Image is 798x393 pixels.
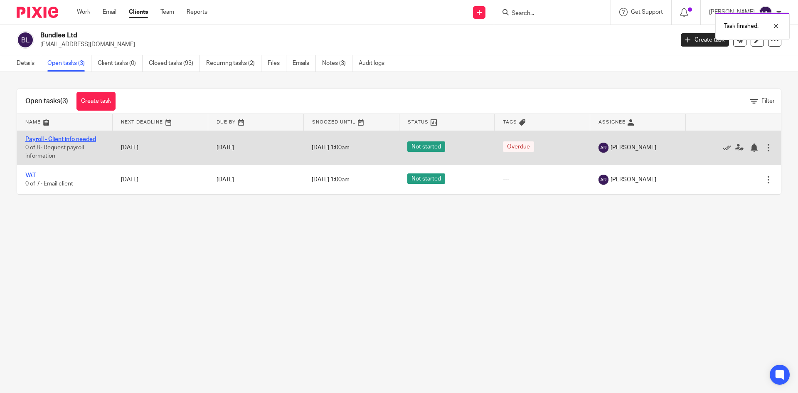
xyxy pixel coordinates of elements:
[293,55,316,72] a: Emails
[77,8,90,16] a: Work
[312,120,356,124] span: Snoozed Until
[359,55,391,72] a: Audit logs
[407,141,445,152] span: Not started
[17,31,34,49] img: svg%3E
[611,175,656,184] span: [PERSON_NAME]
[113,131,208,165] td: [DATE]
[60,98,68,104] span: (3)
[268,55,286,72] a: Files
[759,6,772,19] img: svg%3E
[407,173,445,184] span: Not started
[681,33,729,47] a: Create task
[312,177,350,183] span: [DATE] 1:00am
[25,97,68,106] h1: Open tasks
[503,175,582,184] div: ---
[187,8,207,16] a: Reports
[611,143,656,152] span: [PERSON_NAME]
[761,98,775,104] span: Filter
[103,8,116,16] a: Email
[25,145,84,159] span: 0 of 8 · Request payroll information
[723,143,735,152] a: Mark as done
[17,55,41,72] a: Details
[408,120,429,124] span: Status
[160,8,174,16] a: Team
[322,55,352,72] a: Notes (3)
[598,143,608,153] img: svg%3E
[98,55,143,72] a: Client tasks (0)
[40,31,543,40] h2: Bundlee Ltd
[724,22,759,30] p: Task finished.
[217,177,234,183] span: [DATE]
[503,120,517,124] span: Tags
[598,175,608,185] img: svg%3E
[129,8,148,16] a: Clients
[17,7,58,18] img: Pixie
[76,92,116,111] a: Create task
[206,55,261,72] a: Recurring tasks (2)
[25,136,96,142] a: Payroll - Client info needed
[40,40,668,49] p: [EMAIL_ADDRESS][DOMAIN_NAME]
[113,165,208,194] td: [DATE]
[217,145,234,151] span: [DATE]
[25,173,36,178] a: VAT
[25,181,73,187] span: 0 of 7 · Email client
[503,141,534,152] span: Overdue
[47,55,91,72] a: Open tasks (3)
[312,145,350,151] span: [DATE] 1:00am
[149,55,200,72] a: Closed tasks (93)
